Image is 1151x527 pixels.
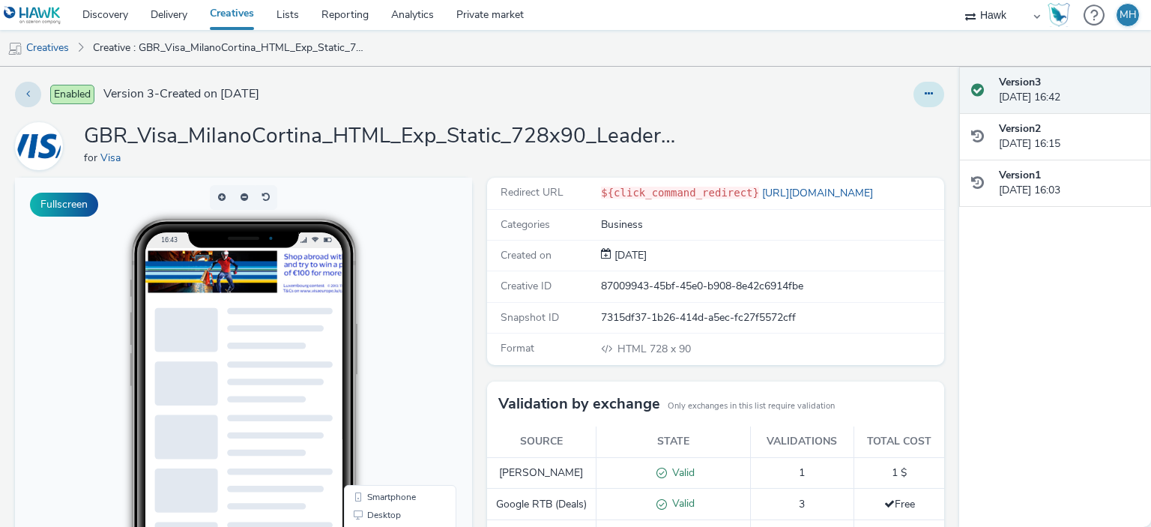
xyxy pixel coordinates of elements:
div: [DATE] 16:03 [999,168,1139,199]
div: 7315df37-1b26-414d-a5ec-fc27f5572cff [601,310,943,325]
img: undefined Logo [4,6,61,25]
span: Redirect URL [501,185,564,199]
th: State [596,427,750,457]
span: 3 [799,497,805,511]
th: Total cost [854,427,944,457]
a: Visa [100,151,127,165]
button: Fullscreen [30,193,98,217]
div: [DATE] 16:15 [999,121,1139,152]
div: 87009943-45bf-45e0-b908-8e42c6914fbe [601,279,943,294]
span: Valid [667,466,695,480]
span: HTML [617,342,650,356]
strong: Version 1 [999,168,1041,182]
code: ${click_command_redirect} [601,187,759,199]
span: Valid [667,496,695,511]
div: [DATE] 16:42 [999,75,1139,106]
a: [URL][DOMAIN_NAME] [759,186,879,200]
span: Version 3 - Created on [DATE] [103,85,259,103]
li: Desktop [332,328,438,346]
img: Visa [17,124,61,168]
span: for [84,151,100,165]
span: Created on [501,248,552,262]
td: Google RTB (Deals) [487,489,596,520]
div: Creation 07 August 2025, 16:03 [611,248,647,263]
div: Business [601,217,943,232]
span: Desktop [352,333,386,342]
th: Source [487,427,596,457]
span: [DATE] [611,248,647,262]
span: 728 x 90 [616,342,691,356]
div: MH [1120,4,1137,26]
span: 1 [799,466,805,480]
li: Smartphone [332,310,438,328]
h1: GBR_Visa_MilanoCortina_HTML_Exp_Static_728x90_Leaderboard_Iceskating_ENG_20250825 [84,122,683,151]
li: QR Code [332,346,438,364]
td: [PERSON_NAME] [487,457,596,489]
span: Enabled [50,85,94,104]
a: Visa [15,139,69,153]
span: Smartphone [352,315,401,324]
img: Hawk Academy [1048,3,1070,27]
h3: Validation by exchange [498,393,660,415]
small: Only exchanges in this list require validation [668,400,835,412]
th: Validations [750,427,854,457]
span: Snapshot ID [501,310,559,325]
span: 1 $ [892,466,907,480]
span: Categories [501,217,550,232]
span: Creative ID [501,279,552,293]
span: Free [884,497,915,511]
span: QR Code [352,351,388,360]
a: Creative : GBR_Visa_MilanoCortina_HTML_Exp_Static_728x90_Leaderboard_Iceskating_ENG_20250825 [85,30,373,66]
strong: Version 2 [999,121,1041,136]
strong: Version 3 [999,75,1041,89]
span: 16:43 [146,58,163,66]
a: Hawk Academy [1048,3,1076,27]
span: Format [501,341,534,355]
img: mobile [7,41,22,56]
